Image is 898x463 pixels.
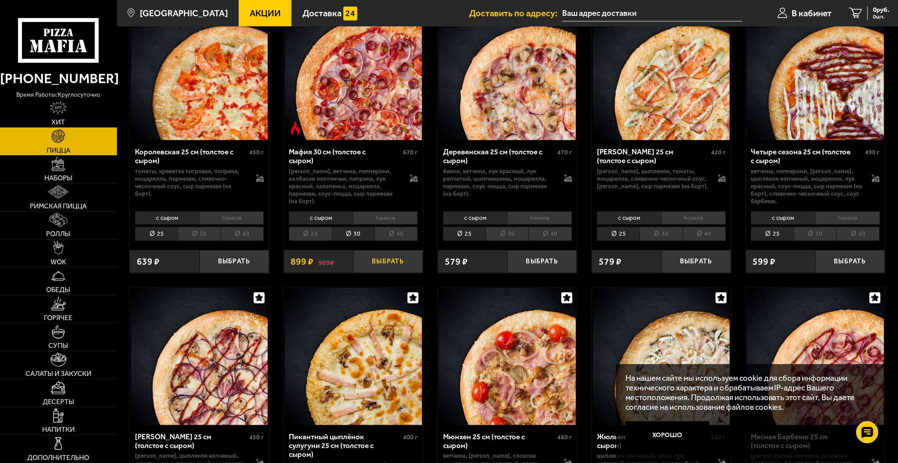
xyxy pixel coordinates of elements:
span: [GEOGRAPHIC_DATA] [140,9,228,18]
a: Чикен Ранч 25 см (толстое с сыром) [592,3,731,140]
a: Четыре сезона 25 см (толстое с сыром) [746,3,885,140]
img: Королевская 25 см (толстое с сыром) [131,3,268,140]
li: 30 [332,227,374,241]
img: Мясная Барбекю 25 см (толстое с сыром) [747,288,884,425]
div: Жюльен 25 см (толстое с сыром) [597,432,709,450]
span: Хит [51,119,65,126]
button: Выбрать [353,250,423,273]
input: Ваш адрес доставки [562,5,742,22]
button: Выбрать [662,250,731,273]
div: Королевская 25 см (толстое с сыром) [135,147,247,165]
p: [PERSON_NAME], ветчина, пепперони, колбаски охотничьи, паприка, лук красный, халапеньо, моцарелла... [289,168,400,205]
s: 989 ₽ [318,257,334,266]
li: 30 [794,227,836,241]
span: Роллы [46,230,70,237]
a: Жюльен 25 см (толстое с сыром) [592,288,731,425]
li: 40 [221,227,264,241]
img: Мюнхен 25 см (толстое с сыром) [439,288,576,425]
span: 670 г [403,149,418,156]
img: 15daf4d41897b9f0e9f617042186c801.svg [343,7,357,21]
span: WOK [51,259,66,266]
p: На нашем сайте мы используем cookie для сбора информации технического характера и обрабатываем IP... [625,373,871,412]
img: Чикен Ранч 25 см (толстое с сыром) [593,3,730,140]
li: 40 [528,227,571,241]
span: 899 ₽ [291,257,314,266]
a: Мюнхен 25 см (толстое с сыром) [438,288,577,425]
li: тонкое [353,211,418,225]
span: 579 ₽ [599,257,622,266]
div: Пикантный цыплёнок сулугуни 25 см (толстое с сыром) [289,432,401,459]
li: 25 [289,227,331,241]
span: Супы [48,342,68,349]
a: Мясная Барбекю 25 см (толстое с сыром) [746,288,885,425]
span: 450 г [249,434,264,441]
li: с сыром [135,211,199,225]
div: [PERSON_NAME] 25 см (толстое с сыром) [135,432,247,450]
img: Деревенская 25 см (толстое с сыром) [439,3,576,140]
span: В кабинет [792,9,832,18]
img: Жюльен 25 см (толстое с сыром) [593,288,730,425]
li: с сыром [443,211,507,225]
li: 40 [683,227,726,241]
li: 25 [135,227,178,241]
div: Деревенская 25 см (толстое с сыром) [443,147,555,165]
span: 599 ₽ [753,257,776,266]
li: с сыром [597,211,661,225]
button: Выбрать [507,250,577,273]
img: Чикен Барбекю 25 см (толстое с сыром) [131,288,268,425]
span: Напитки [42,426,75,433]
a: Пикантный цыплёнок сулугуни 25 см (толстое с сыром) [284,288,423,425]
li: 40 [374,227,418,241]
span: Пицца [47,147,70,154]
a: Королевская 25 см (толстое с сыром) [130,3,269,140]
img: Четыре сезона 25 см (толстое с сыром) [747,3,884,140]
div: Мюнхен 25 см (толстое с сыром) [443,432,555,450]
li: 25 [597,227,640,241]
span: 460 г [557,434,572,441]
li: 30 [640,227,682,241]
span: Римская пицца [30,203,87,210]
li: 25 [443,227,486,241]
span: 470 г [557,149,572,156]
li: тонкое [661,211,726,225]
p: ветчина, пепперони, [PERSON_NAME], цыпленок копченый, моцарелла, лук красный, соус-пицца, сыр пар... [751,168,862,205]
div: Четыре сезона 25 см (толстое с сыром) [751,147,863,165]
span: 490 г [865,149,880,156]
span: 639 ₽ [137,257,160,266]
span: 0 шт. [873,14,889,20]
span: 579 ₽ [445,257,468,266]
button: Выбрать [815,250,885,273]
a: Чикен Барбекю 25 см (толстое с сыром) [130,288,269,425]
p: бекон, ветчина, лук красный, лук репчатый, шампиньоны, моцарелла, пармезан, соус-пицца, сыр парме... [443,168,555,197]
span: 450 г [249,149,264,156]
span: Доставка [302,9,342,18]
span: Салаты и закуски [25,370,91,377]
p: томаты, креветка тигровая, паприка, моцарелла, пармезан, сливочно-чесночный соус, сыр пармезан (н... [135,168,247,197]
span: Горячее [44,314,73,321]
img: Острое блюдо [288,121,302,135]
li: тонкое [507,211,572,225]
span: 0 руб. [873,7,889,13]
li: 40 [836,227,880,241]
button: Выбрать [200,250,269,273]
div: Мафия 30 см (толстое с сыром) [289,147,401,165]
p: [PERSON_NAME], цыпленок, томаты, моцарелла, сливочно-чесночный соус, [PERSON_NAME], сыр пармезан ... [597,168,709,190]
span: Наборы [44,175,73,182]
span: Десерты [43,398,74,405]
span: 420 г [711,149,726,156]
li: с сыром [751,211,815,225]
li: тонкое [199,211,264,225]
li: 25 [751,227,793,241]
li: 30 [486,227,528,241]
span: Доставить по адресу: [469,9,562,18]
img: Пикантный цыплёнок сулугуни 25 см (толстое с сыром) [285,288,422,425]
li: тонкое [815,211,880,225]
li: с сыром [289,211,353,225]
span: Акции [250,9,281,18]
a: Деревенская 25 см (толстое с сыром) [438,3,577,140]
a: АкционныйОстрое блюдоМафия 30 см (толстое с сыром) [284,3,423,140]
span: 400 г [403,434,418,441]
div: [PERSON_NAME] 25 см (толстое с сыром) [597,147,709,165]
span: Обеды [46,286,70,293]
li: 30 [178,227,220,241]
